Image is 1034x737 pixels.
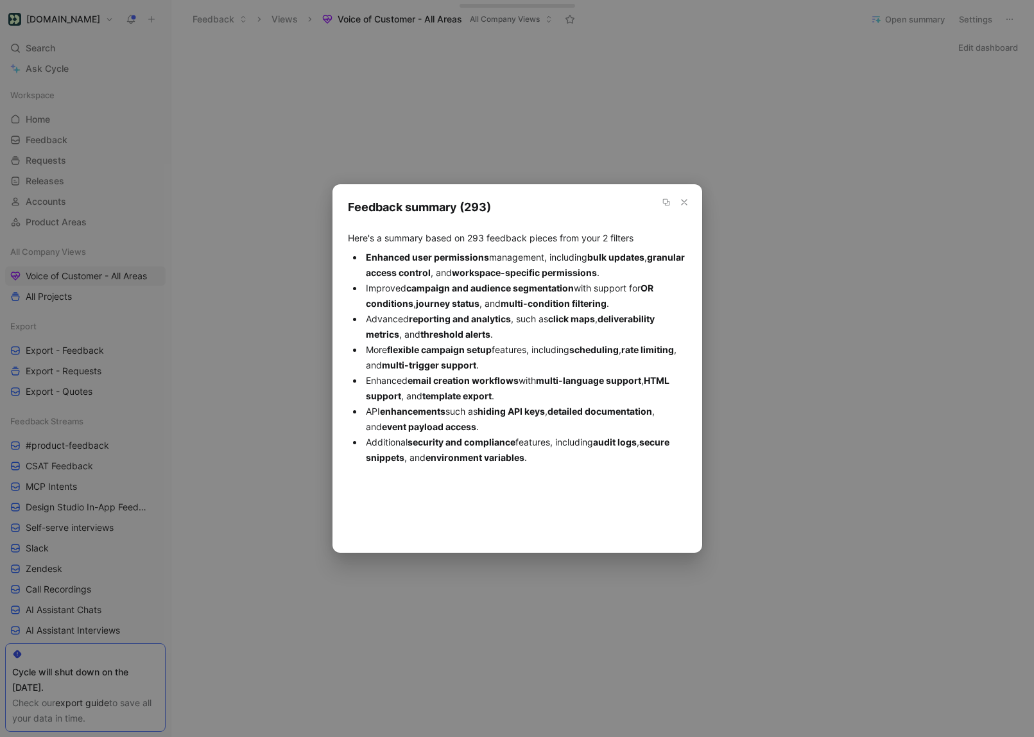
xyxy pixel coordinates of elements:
[366,252,489,263] strong: Enhanced user permissions
[416,298,479,309] strong: journey status
[422,390,492,401] strong: template export
[363,373,687,404] li: Enhanced with , , and .
[382,421,476,432] strong: event payload access
[569,344,619,355] strong: scheduling
[426,452,524,463] strong: environment variables
[380,406,445,417] strong: enhancements
[363,404,687,435] li: API such as , , and .
[408,437,515,447] strong: security and compliance
[406,282,574,293] strong: campaign and audience segmentation
[593,437,637,447] strong: audit logs
[363,311,687,342] li: Advanced , such as , , and .
[387,344,492,355] strong: flexible campaign setup
[548,313,595,324] strong: click maps
[536,375,641,386] strong: multi-language support
[478,406,545,417] strong: hiding API keys
[348,200,687,469] div: Here's a summary based on 293 feedback pieces from your 2 filters
[452,267,597,278] strong: workspace-specific permissions
[621,344,674,355] strong: rate limiting
[408,375,519,386] strong: email creation workflows
[409,313,511,324] strong: reporting and analytics
[501,298,607,309] strong: multi-condition filtering
[363,342,687,373] li: More features, including , , and .
[587,252,644,263] strong: bulk updates
[363,435,687,465] li: Additional features, including , , and .
[348,200,687,215] h2: Feedback summary (293)
[363,281,687,311] li: Improved with support for , , and .
[420,329,490,340] strong: threshold alerts
[547,406,652,417] strong: detailed documentation
[382,360,476,370] strong: multi-trigger support
[363,250,687,281] li: management, including , , and .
